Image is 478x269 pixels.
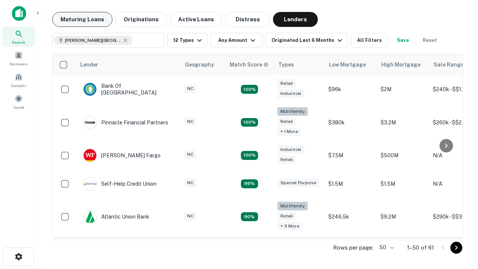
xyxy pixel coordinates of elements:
[184,212,196,220] div: NC
[65,37,121,44] span: [PERSON_NAME][GEOGRAPHIC_DATA], [GEOGRAPHIC_DATA]
[434,60,464,69] div: Sale Range
[274,54,325,75] th: Types
[278,60,294,69] div: Types
[241,118,258,127] div: Matching Properties: 20, hasApolloMatch: undefined
[273,12,318,27] button: Lenders
[12,39,25,45] span: Search
[377,198,429,236] td: $9.2M
[184,117,196,126] div: NC
[277,212,296,220] div: Retail
[115,12,167,27] button: Originations
[441,185,478,221] iframe: Chat Widget
[83,210,149,223] div: Atlantic Union Bank
[418,33,442,48] button: Reset
[230,61,267,69] h6: Match Score
[325,198,377,236] td: $246.5k
[210,33,263,48] button: Any Amount
[241,85,258,94] div: Matching Properties: 15, hasApolloMatch: undefined
[277,155,296,164] div: Retail
[84,177,96,190] img: picture
[230,61,269,69] div: Capitalize uses an advanced AI algorithm to match your search with the best lender. The match sco...
[325,54,377,75] th: Low Mortgage
[351,33,388,48] button: All Filters
[76,54,180,75] th: Lender
[333,243,373,252] p: Rows per page:
[170,12,222,27] button: Active Loans
[377,170,429,198] td: $1.5M
[83,149,161,162] div: [PERSON_NAME] Fargo
[266,33,348,48] button: Originated Last 6 Months
[271,36,344,45] div: Originated Last 6 Months
[10,61,28,67] span: Borrowers
[277,79,296,88] div: Retail
[377,103,429,141] td: $3.2M
[11,83,26,89] span: Contacts
[277,222,302,231] div: + 3 more
[225,54,274,75] th: Capitalize uses an advanced AI algorithm to match your search with the best lender. The match sco...
[180,54,225,75] th: Geography
[376,242,395,253] div: 50
[84,83,96,96] img: picture
[381,60,420,69] div: High Mortgage
[12,6,26,21] img: capitalize-icon.png
[277,89,304,98] div: Industrial
[325,75,377,103] td: $96k
[2,48,35,68] a: Borrowers
[277,179,319,187] div: Special Purpose
[329,60,366,69] div: Low Mortgage
[277,127,301,136] div: + 1 more
[52,12,112,27] button: Maturing Loans
[241,212,258,221] div: Matching Properties: 10, hasApolloMatch: undefined
[391,33,415,48] button: Save your search to get updates of matches that match your search criteria.
[377,75,429,103] td: $2M
[325,141,377,170] td: $7.5M
[184,150,196,159] div: NC
[450,242,462,254] button: Go to next page
[377,141,429,170] td: $500M
[2,92,35,112] a: Saved
[184,84,196,93] div: NC
[277,202,308,210] div: Multifamily
[83,177,156,191] div: Self-help Credit Union
[325,103,377,141] td: $380k
[84,116,96,129] img: picture
[80,60,98,69] div: Lender
[83,116,168,129] div: Pinnacle Financial Partners
[407,243,434,252] p: 1–50 of 61
[325,170,377,198] td: $1.5M
[185,60,214,69] div: Geography
[225,12,270,27] button: Distress
[277,117,296,126] div: Retail
[241,179,258,188] div: Matching Properties: 11, hasApolloMatch: undefined
[277,107,308,116] div: Multifamily
[84,210,96,223] img: picture
[377,54,429,75] th: High Mortgage
[167,33,207,48] button: 12 Types
[241,151,258,160] div: Matching Properties: 14, hasApolloMatch: undefined
[2,70,35,90] a: Contacts
[2,27,35,47] a: Search
[83,83,173,96] div: Bank Of [GEOGRAPHIC_DATA]
[13,104,24,110] span: Saved
[184,179,196,187] div: NC
[277,145,304,154] div: Industrial
[84,149,96,162] img: picture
